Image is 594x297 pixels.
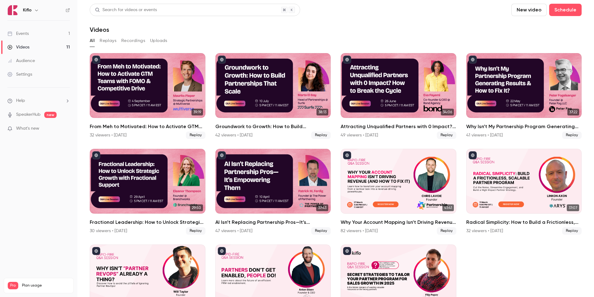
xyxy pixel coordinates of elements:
h2: Radical Simplicity: How to Build a Frictionless, Scalable Partner Program [466,219,582,226]
button: Recordings [121,36,145,46]
section: Videos [90,4,582,293]
span: 37:43 [316,204,328,211]
span: 38:13 [316,109,328,115]
div: Search for videos or events [95,7,157,13]
h2: Fractional Leadership: How to Unlock Strategic Growth with Fractional Support [90,219,205,226]
div: 32 viewers • [DATE] [466,228,503,234]
span: Replay [437,227,456,235]
div: 42 viewers • [DATE] [215,132,252,138]
a: 41:41Why Your Account Mapping Isn’t Driving Revenue (And How to Fix It)82 viewers • [DATE]Replay [341,149,456,235]
span: 39:19 [192,109,203,115]
button: New video [511,4,547,16]
h2: Attracting Unqualified Partners with 0 Impact? How to Break the Cycle [341,123,456,130]
span: 41:41 [442,204,454,211]
h2: From Meh to Motivated: How to Activate GTM Teams with FOMO & Competitive Drive [90,123,205,130]
li: Groundwork to Growth: How to Build Partnerships That Scale [215,53,331,139]
a: 39:19From Meh to Motivated: How to Activate GTM Teams with FOMO & Competitive Drive32 viewers • [... [90,53,205,139]
span: new [44,112,57,118]
div: 82 viewers • [DATE] [341,228,378,234]
button: All [90,36,95,46]
div: Settings [7,71,32,77]
button: published [218,151,226,159]
button: published [343,56,351,64]
span: Pro [8,282,18,289]
button: Schedule [549,4,582,16]
li: help-dropdown-opener [7,98,70,104]
iframe: Noticeable Trigger [62,126,70,132]
li: Fractional Leadership: How to Unlock Strategic Growth with Fractional Support [90,149,205,235]
span: Replay [562,132,582,139]
span: Replay [186,132,205,139]
button: published [92,151,100,159]
div: 32 viewers • [DATE] [90,132,127,138]
span: Replay [186,227,205,235]
span: 34:06 [441,109,454,115]
button: published [92,56,100,64]
span: Help [16,98,25,104]
span: Replay [311,227,331,235]
a: 29:50Fractional Leadership: How to Unlock Strategic Growth with Fractional Support30 viewers • [D... [90,149,205,235]
span: 29:50 [190,204,203,211]
a: 34:06Attracting Unqualified Partners with 0 Impact? How to Break the Cycle49 viewers • [DATE]Replay [341,53,456,139]
button: published [343,247,351,255]
div: 30 viewers • [DATE] [90,228,127,234]
button: published [218,56,226,64]
div: 41 viewers • [DATE] [466,132,503,138]
button: published [343,151,351,159]
a: 37:43AI Isn’t Replacing Partnership Pros—It’s Empowering Them47 viewers • [DATE]Replay [215,149,331,235]
li: Attracting Unqualified Partners with 0 Impact? How to Break the Cycle [341,53,456,139]
h2: Groundwork to Growth: How to Build Partnerships That Scale [215,123,331,130]
div: Events [7,31,29,37]
img: Kiflo [8,5,18,15]
a: 38:13Groundwork to Growth: How to Build Partnerships That Scale42 viewers • [DATE]Replay [215,53,331,139]
span: Replay [437,132,456,139]
button: published [469,151,477,159]
li: Why Your Account Mapping Isn’t Driving Revenue (And How to Fix It) [341,149,456,235]
button: Uploads [150,36,167,46]
span: Replay [311,132,331,139]
li: From Meh to Motivated: How to Activate GTM Teams with FOMO & Competitive Drive [90,53,205,139]
button: published [469,56,477,64]
li: Why Isn’t My Partnership Program Generating Results & How to Fix It? [466,53,582,139]
span: 37:22 [567,109,579,115]
h2: Why Your Account Mapping Isn’t Driving Revenue (And How to Fix It) [341,219,456,226]
div: Videos [7,44,29,50]
a: 37:22Why Isn’t My Partnership Program Generating Results & How to Fix It?41 viewers • [DATE]Replay [466,53,582,139]
a: SpeakerHub [16,111,41,118]
button: published [92,247,100,255]
h2: Why Isn’t My Partnership Program Generating Results & How to Fix It? [466,123,582,130]
div: 49 viewers • [DATE] [341,132,378,138]
button: Replays [100,36,116,46]
div: Audience [7,58,35,64]
span: Replay [562,227,582,235]
button: published [218,247,226,255]
span: What's new [16,125,39,132]
span: Plan usage [22,283,70,288]
h1: Videos [90,26,109,33]
div: 47 viewers • [DATE] [215,228,252,234]
a: 37:07Radical Simplicity: How to Build a Frictionless, Scalable Partner Program32 viewers • [DATE]... [466,149,582,235]
span: 37:07 [567,204,579,211]
h2: AI Isn’t Replacing Partnership Pros—It’s Empowering Them [215,219,331,226]
li: Radical Simplicity: How to Build a Frictionless, Scalable Partner Program [466,149,582,235]
h6: Kiflo [23,7,32,13]
li: AI Isn’t Replacing Partnership Pros—It’s Empowering Them [215,149,331,235]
